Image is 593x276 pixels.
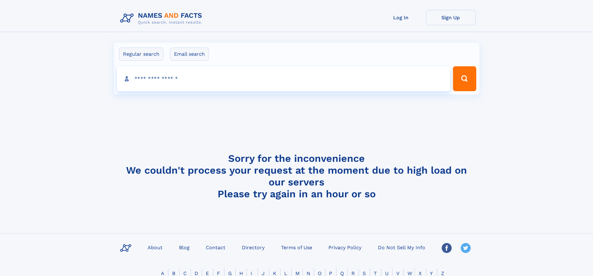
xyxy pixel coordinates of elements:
h4: Sorry for the inconvenience We couldn't process your request at the moment due to high load on ou... [118,152,476,200]
img: Logo Names and Facts [118,10,207,27]
a: Terms of Use [279,243,315,252]
a: Log In [376,10,426,25]
label: Email search [170,48,209,61]
a: Blog [176,243,192,252]
a: Sign Up [426,10,476,25]
a: Privacy Policy [326,243,364,252]
img: Twitter [461,243,471,253]
a: Contact [203,243,228,252]
input: search input [117,66,450,91]
label: Regular search [119,48,163,61]
img: Facebook [442,243,452,253]
a: Do Not Sell My Info [375,243,428,252]
a: About [145,243,165,252]
button: Search Button [453,66,476,91]
a: Directory [239,243,267,252]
